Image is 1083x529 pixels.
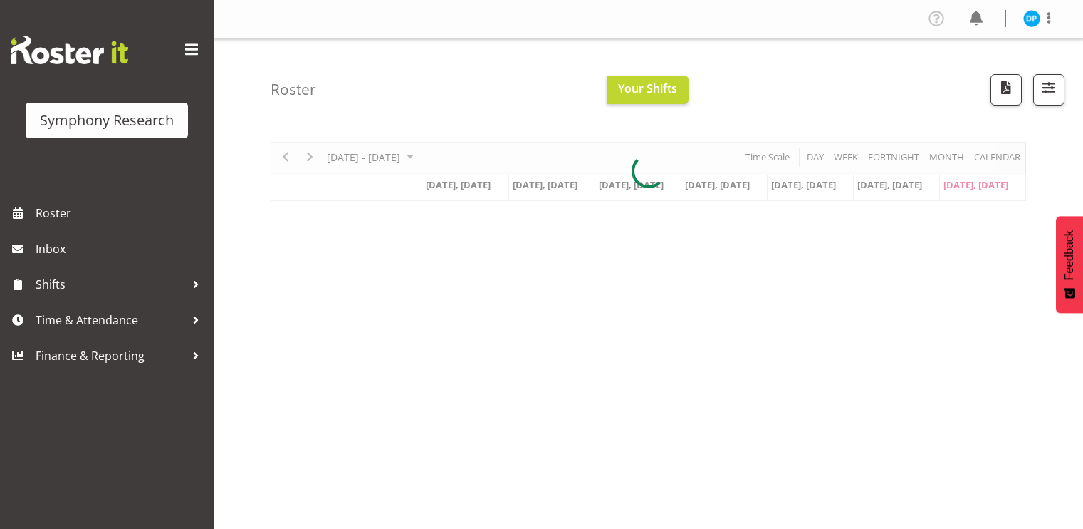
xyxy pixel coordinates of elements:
[271,81,316,98] h4: Roster
[618,81,677,96] span: Your Shifts
[1056,216,1083,313] button: Feedback - Show survey
[1033,74,1064,106] button: Filter Shifts
[36,202,206,224] span: Roster
[990,74,1022,106] button: Download a PDF of the roster according to the set date range.
[36,345,185,366] span: Finance & Reporting
[36,309,185,331] span: Time & Attendance
[40,110,174,131] div: Symphony Research
[36,238,206,260] span: Inbox
[36,274,185,295] span: Shifts
[1063,230,1076,280] span: Feedback
[11,36,128,64] img: Rosterit website logo
[607,76,689,104] button: Your Shifts
[1023,10,1040,27] img: divyadeep-parmar11611.jpg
